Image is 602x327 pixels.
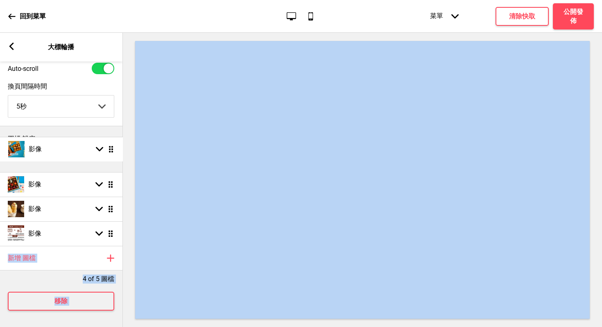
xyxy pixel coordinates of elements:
button: 公開發佈 [553,3,594,30]
h4: 新增 圖檔 [8,254,36,263]
h4: 公開發佈 [561,7,586,25]
h4: 清除快取 [509,12,535,21]
p: 回到菜單 [20,12,46,21]
p: 大標輪播 [48,43,74,52]
p: 圖檔 設定 [8,134,114,143]
a: 回到菜單 [8,5,46,27]
button: 清除快取 [496,7,549,26]
label: 換頁間隔時間 [8,82,114,91]
h4: 影像 [28,229,41,238]
h4: 移除 [54,297,68,306]
h4: 影像 [28,204,41,213]
p: 4 of 5 圖檔 [83,275,114,284]
div: 菜單 [422,4,467,29]
h4: 影像 [28,180,41,189]
button: 移除 [8,292,114,311]
label: Auto-scroll [8,65,38,73]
